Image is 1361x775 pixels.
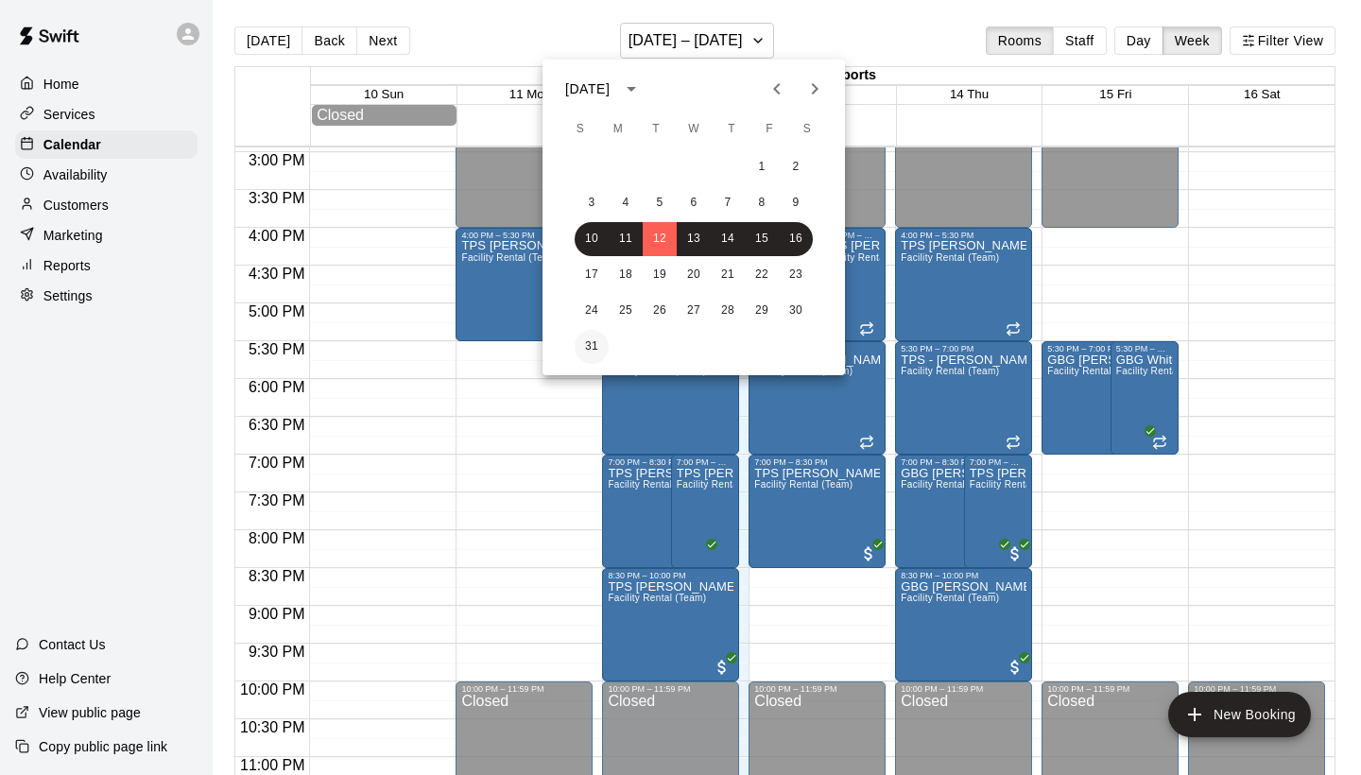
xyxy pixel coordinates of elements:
span: Wednesday [677,111,711,148]
button: 15 [745,222,779,256]
button: 19 [643,258,677,292]
div: [DATE] [565,79,610,99]
button: 21 [711,258,745,292]
button: 6 [677,186,711,220]
span: Sunday [563,111,597,148]
span: Friday [752,111,786,148]
span: Saturday [790,111,824,148]
button: 25 [609,294,643,328]
button: 9 [779,186,813,220]
button: 27 [677,294,711,328]
button: 18 [609,258,643,292]
button: Next month [796,70,834,108]
button: Previous month [758,70,796,108]
button: 13 [677,222,711,256]
button: 16 [779,222,813,256]
span: Monday [601,111,635,148]
button: 2 [779,150,813,184]
button: 10 [575,222,609,256]
span: Tuesday [639,111,673,148]
button: 28 [711,294,745,328]
button: calendar view is open, switch to year view [615,73,647,105]
button: 8 [745,186,779,220]
button: 12 [643,222,677,256]
button: 14 [711,222,745,256]
button: 20 [677,258,711,292]
button: 26 [643,294,677,328]
button: 29 [745,294,779,328]
button: 24 [575,294,609,328]
button: 7 [711,186,745,220]
button: 11 [609,222,643,256]
button: 30 [779,294,813,328]
button: 31 [575,330,609,364]
button: 1 [745,150,779,184]
button: 23 [779,258,813,292]
button: 5 [643,186,677,220]
button: 22 [745,258,779,292]
button: 4 [609,186,643,220]
span: Thursday [715,111,749,148]
button: 17 [575,258,609,292]
button: 3 [575,186,609,220]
